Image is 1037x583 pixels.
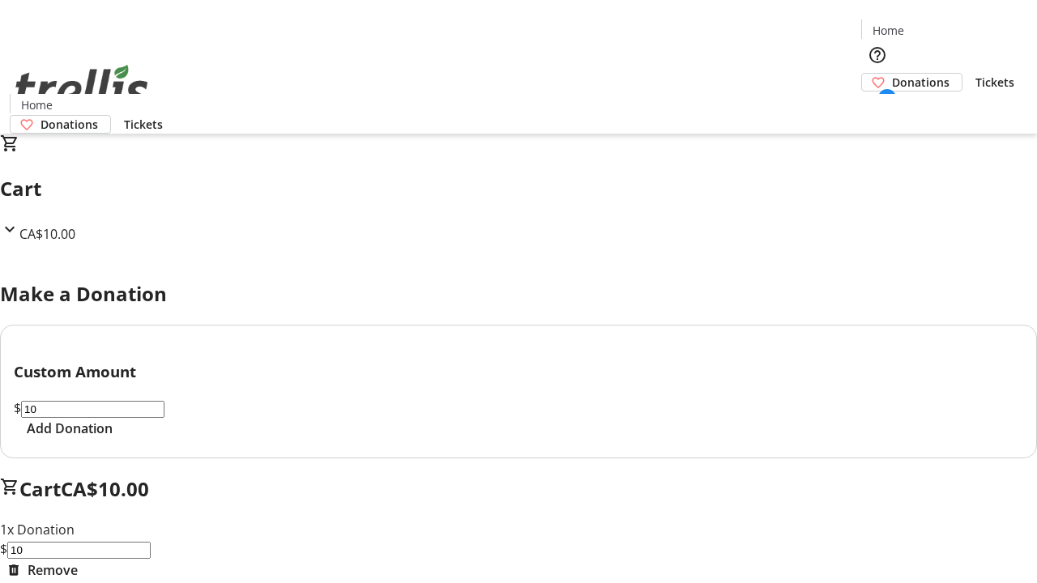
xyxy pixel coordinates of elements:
a: Tickets [962,74,1027,91]
img: Orient E2E Organization Bl9wGeQ9no's Logo [10,47,154,128]
a: Home [11,96,62,113]
input: Donation Amount [21,401,164,418]
button: Help [861,39,894,71]
span: Home [873,22,904,39]
a: Home [862,22,914,39]
button: Add Donation [14,419,126,438]
button: Cart [861,91,894,124]
span: Tickets [975,74,1014,91]
span: Donations [892,74,950,91]
h3: Custom Amount [14,360,1023,383]
span: Remove [28,560,78,580]
span: CA$10.00 [19,225,75,243]
span: Tickets [124,116,163,133]
span: CA$10.00 [61,475,149,502]
span: Home [21,96,53,113]
input: Donation Amount [7,542,151,559]
span: $ [14,399,21,417]
a: Donations [10,115,111,134]
span: Add Donation [27,419,113,438]
a: Tickets [111,116,176,133]
a: Donations [861,73,962,91]
span: Donations [41,116,98,133]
